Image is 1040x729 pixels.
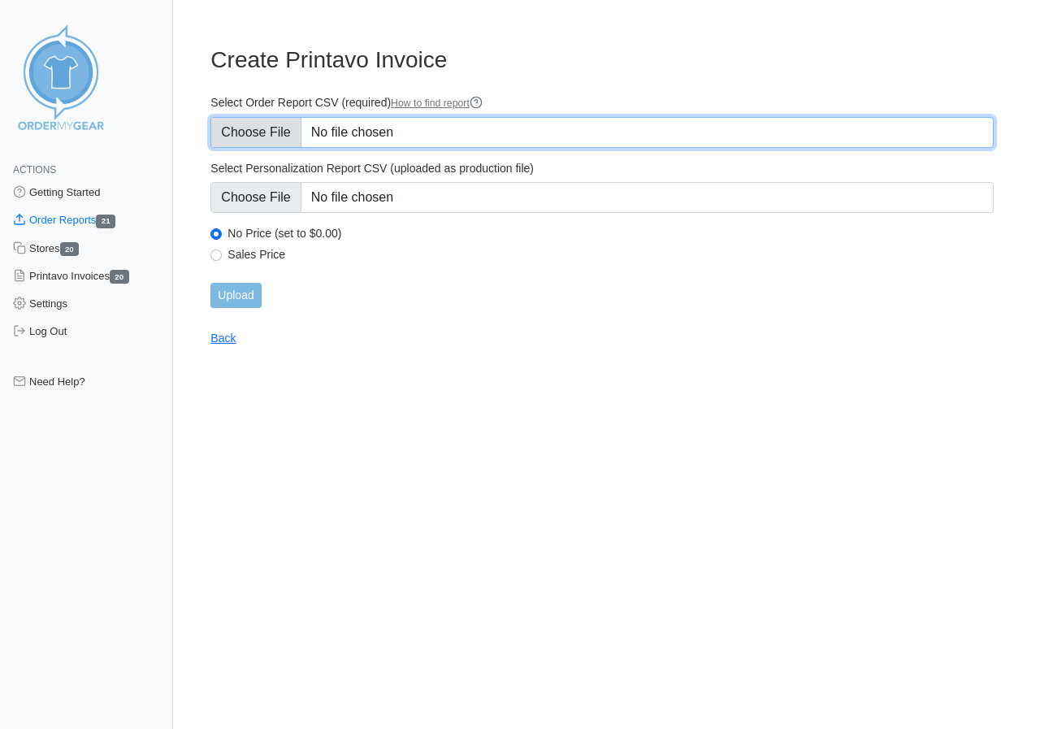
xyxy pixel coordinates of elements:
label: No Price (set to $0.00) [227,226,994,241]
span: 21 [96,215,115,228]
h3: Create Printavo Invoice [210,46,994,74]
input: Upload [210,283,261,308]
label: Select Personalization Report CSV (uploaded as production file) [210,161,994,176]
span: 20 [110,270,129,284]
span: Actions [13,164,56,176]
a: Back [210,332,236,345]
label: Sales Price [227,247,994,262]
span: 20 [60,242,80,256]
a: How to find report [391,98,483,109]
label: Select Order Report CSV (required) [210,95,994,111]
